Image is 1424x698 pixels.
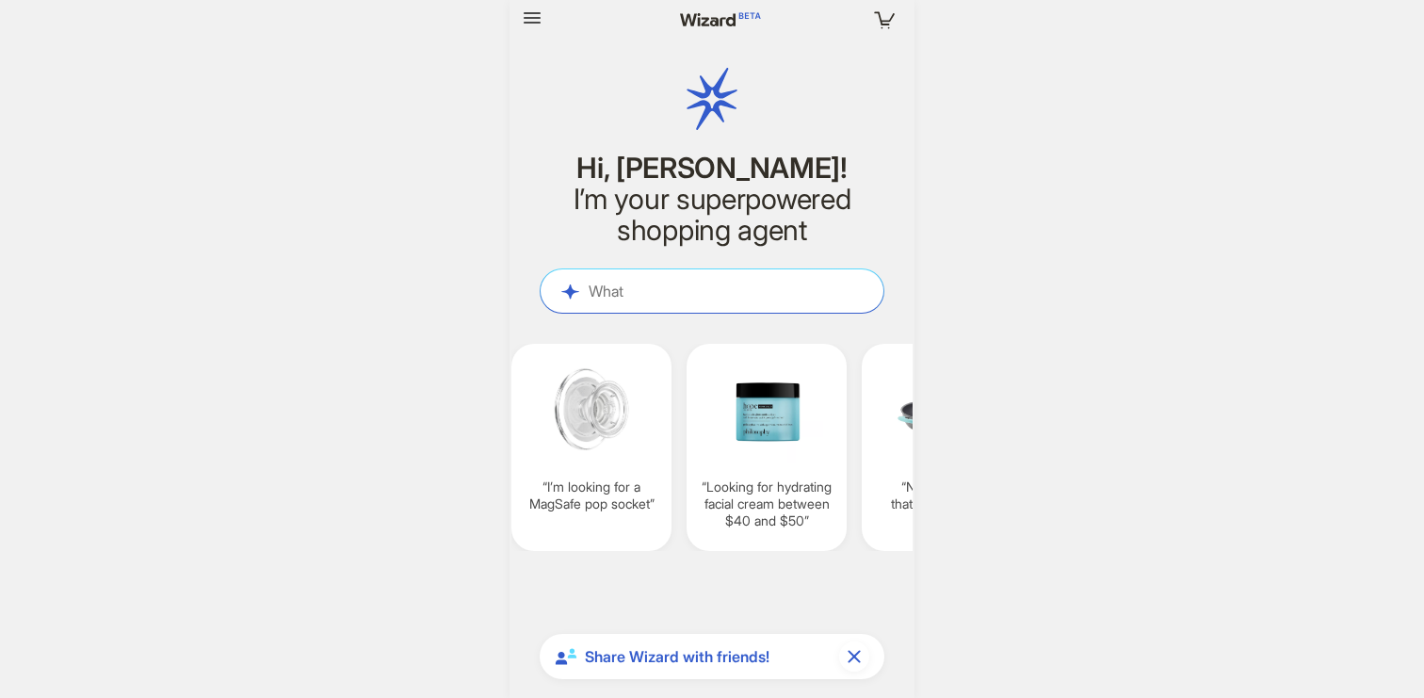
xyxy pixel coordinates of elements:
[694,355,839,463] img: Looking%20for%20hydrating%20facial%20cream%20between%2040%20and%2050-cd94efd8.png
[519,355,664,463] img: I'm%20looking%20for%20a%20MagSafe%20pop%20socket-66ee9958.png
[540,184,884,246] h2: I’m your superpowered shopping agent
[694,479,839,530] q: Looking for hydrating facial cream between $40 and $50
[540,634,884,679] div: Share Wizard with friends!
[862,344,1022,551] div: Nonstick pan that is oven-safe
[869,355,1014,463] img: Nonstick%20pan%20that%20is%20ovensafe-91bcac04.png
[519,479,664,512] q: I’m looking for a MagSafe pop socket
[585,647,832,667] span: Share Wizard with friends!
[687,344,847,551] div: Looking for hydrating facial cream between $40 and $50
[869,479,1014,512] q: Nonstick pan that is oven-safe
[540,153,884,184] h1: Hi, [PERSON_NAME]!
[511,344,672,551] div: I’m looking for a MagSafe pop socket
